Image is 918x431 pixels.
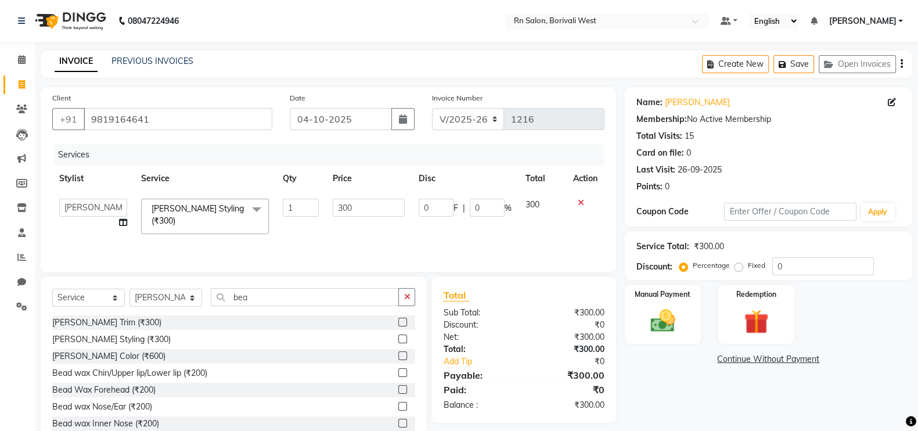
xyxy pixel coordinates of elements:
[52,333,171,346] div: [PERSON_NAME] Styling (₹300)
[665,181,669,193] div: 0
[134,166,276,192] th: Service
[665,96,730,109] a: [PERSON_NAME]
[111,56,193,66] a: PREVIOUS INVOICES
[52,401,152,413] div: Bead wax Nose/Ear (₹200)
[525,199,539,210] span: 300
[463,202,465,214] span: |
[52,367,207,379] div: Bead wax Chin/Upper lip/Lower lip (₹200)
[434,307,524,319] div: Sub Total:
[52,166,134,192] th: Stylist
[524,383,613,397] div: ₹0
[52,108,85,130] button: +91
[434,343,524,355] div: Total:
[128,5,179,37] b: 08047224946
[678,164,722,176] div: 26-09-2025
[524,343,613,355] div: ₹300.00
[636,113,901,125] div: No Active Membership
[636,206,725,218] div: Coupon Code
[30,5,109,37] img: logo
[53,144,613,166] div: Services
[434,383,524,397] div: Paid:
[539,355,613,368] div: ₹0
[412,166,519,192] th: Disc
[636,130,682,142] div: Total Visits:
[519,166,566,192] th: Total
[524,319,613,331] div: ₹0
[524,368,613,382] div: ₹300.00
[829,15,896,27] span: [PERSON_NAME]
[434,355,538,368] a: Add Tip
[636,96,663,109] div: Name:
[432,93,483,103] label: Invoice Number
[636,181,663,193] div: Points:
[702,55,769,73] button: Create New
[636,164,675,176] div: Last Visit:
[52,350,165,362] div: [PERSON_NAME] Color (₹600)
[434,399,524,411] div: Balance :
[276,166,326,192] th: Qty
[686,147,691,159] div: 0
[736,307,776,337] img: _gift.svg
[175,215,181,226] a: x
[52,418,159,430] div: Bead wax Inner Nose (₹200)
[861,203,894,221] button: Apply
[434,368,524,382] div: Payable:
[636,240,689,253] div: Service Total:
[693,260,730,271] label: Percentage
[627,353,910,365] a: Continue Without Payment
[643,307,682,335] img: _cash.svg
[211,288,399,306] input: Search or Scan
[773,55,814,73] button: Save
[52,384,156,396] div: Bead Wax Forehead (₹200)
[326,166,412,192] th: Price
[736,289,776,300] label: Redemption
[52,317,161,329] div: [PERSON_NAME] Trim (₹300)
[84,108,272,130] input: Search by Name/Mobile/Email/Code
[453,202,458,214] span: F
[819,55,896,73] button: Open Invoices
[443,289,470,301] span: Total
[55,51,98,72] a: INVOICE
[685,130,694,142] div: 15
[434,331,524,343] div: Net:
[636,147,684,159] div: Card on file:
[748,260,765,271] label: Fixed
[694,240,724,253] div: ₹300.00
[524,399,613,411] div: ₹300.00
[636,113,687,125] div: Membership:
[566,166,604,192] th: Action
[524,331,613,343] div: ₹300.00
[635,289,690,300] label: Manual Payment
[52,93,71,103] label: Client
[290,93,305,103] label: Date
[724,203,856,221] input: Enter Offer / Coupon Code
[152,203,244,226] span: [PERSON_NAME] Styling (₹300)
[434,319,524,331] div: Discount:
[524,307,613,319] div: ₹300.00
[505,202,512,214] span: %
[636,261,672,273] div: Discount:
